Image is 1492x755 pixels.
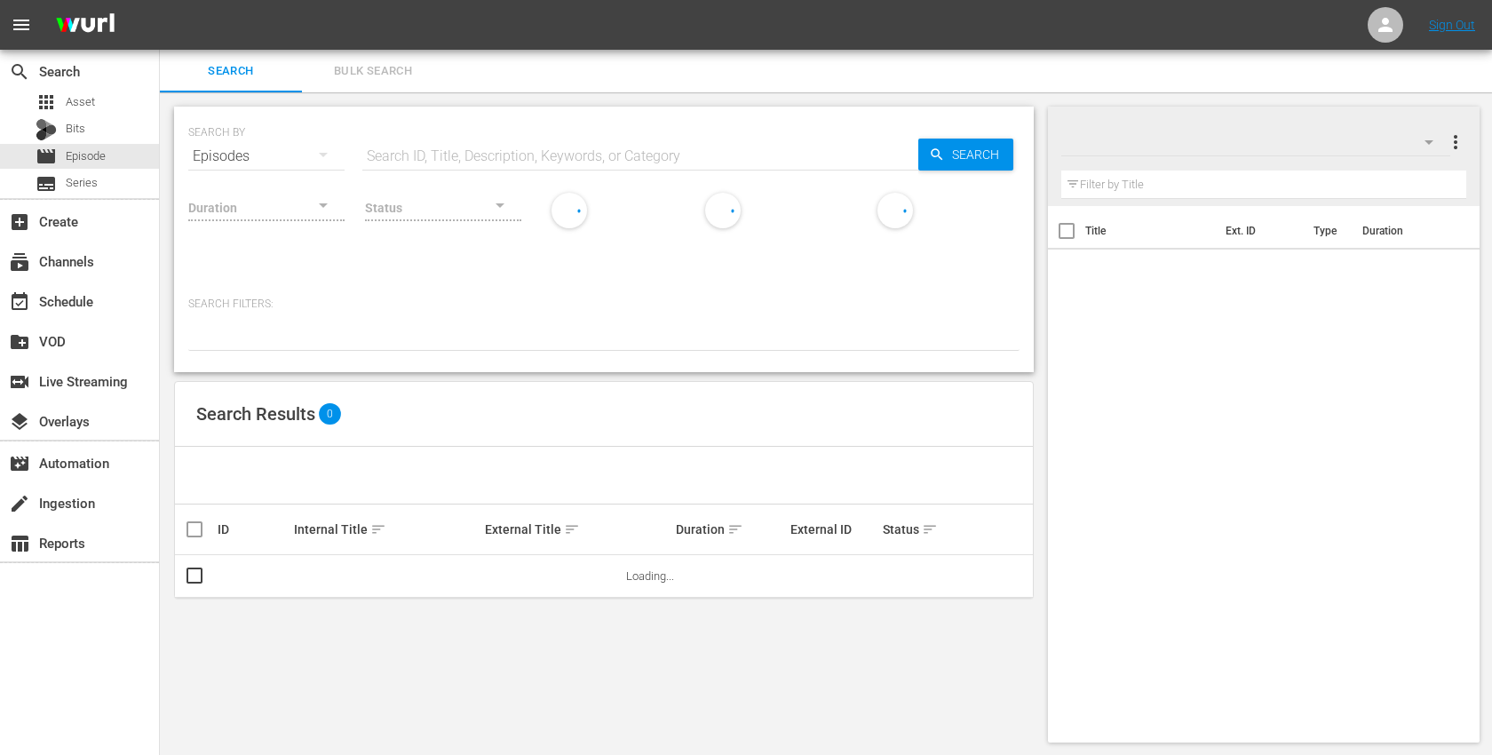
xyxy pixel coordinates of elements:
div: Duration [676,519,785,540]
span: Episode [36,146,57,167]
span: Ingestion [9,493,30,514]
div: Bits [36,119,57,140]
span: sort [370,521,386,537]
span: sort [727,521,743,537]
span: Search [171,61,291,82]
span: menu [11,14,32,36]
button: Search [918,139,1013,171]
span: Schedule [9,291,30,313]
div: Episodes [188,131,345,181]
th: Type [1303,206,1352,256]
th: Ext. ID [1215,206,1304,256]
div: Internal Title [294,519,480,540]
span: Asset [66,93,95,111]
span: Live Streaming [9,371,30,393]
span: sort [922,521,938,537]
span: more_vert [1445,131,1466,153]
div: ID [218,522,289,536]
th: Title [1085,206,1215,256]
span: VOD [9,331,30,353]
span: Channels [9,251,30,273]
span: Bits [66,120,85,138]
span: Search Results [196,403,315,425]
span: Series [66,174,98,192]
span: Bulk Search [313,61,433,82]
span: Automation [9,453,30,474]
span: sort [564,521,580,537]
div: External ID [790,522,877,536]
span: Reports [9,533,30,554]
div: Status [883,519,954,540]
span: Loading... [626,569,674,583]
span: 0 [319,403,341,425]
span: Series [36,173,57,195]
span: Asset [36,91,57,113]
span: Create [9,211,30,233]
div: External Title [485,519,671,540]
button: more_vert [1445,121,1466,163]
a: Sign Out [1429,18,1475,32]
th: Duration [1352,206,1458,256]
img: ans4CAIJ8jUAAAAAAAAAAAAAAAAAAAAAAAAgQb4GAAAAAAAAAAAAAAAAAAAAAAAAJMjXAAAAAAAAAAAAAAAAAAAAAAAAgAT5G... [43,4,128,46]
p: Search Filters: [188,297,1020,312]
span: Search [945,139,1013,171]
span: Search [9,61,30,83]
span: Overlays [9,411,30,433]
span: Episode [66,147,106,165]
